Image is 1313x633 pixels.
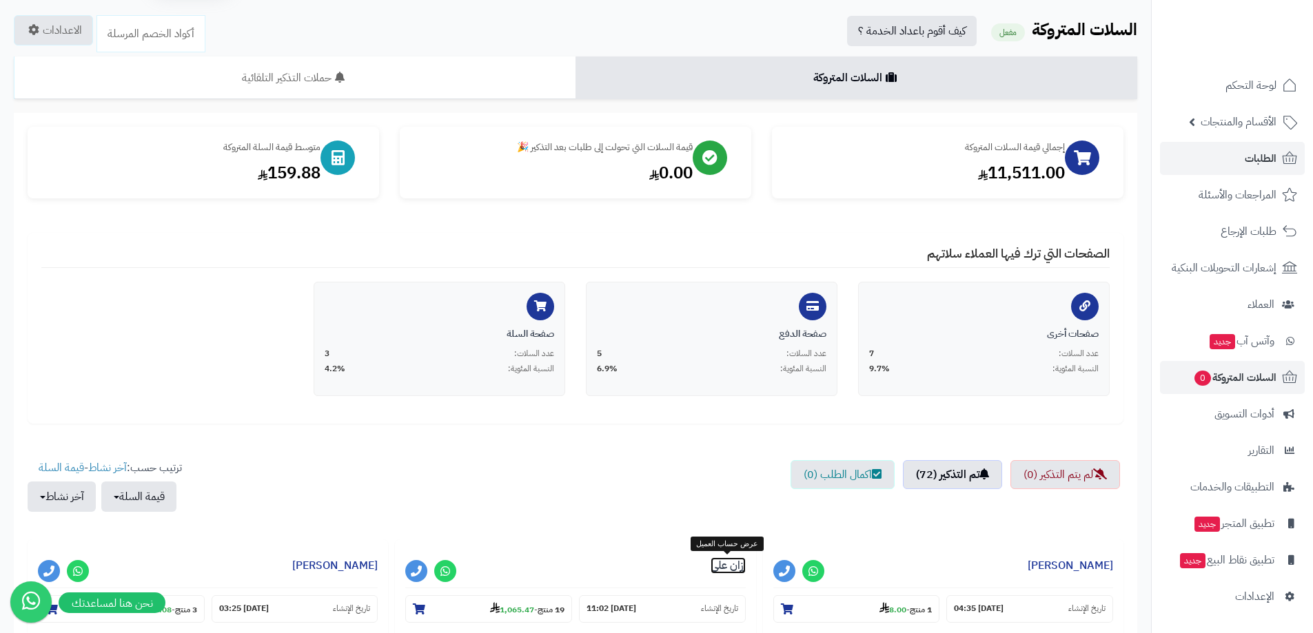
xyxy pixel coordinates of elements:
[1225,76,1276,95] span: لوحة التحكم
[333,603,370,614] small: تاريخ الإنشاء
[1160,178,1305,211] a: المراجعات والأسئلة
[576,56,1137,99] a: السلات المتروكة
[1160,69,1305,102] a: لوحة التحكم
[1208,331,1274,351] span: وآتس آب
[786,348,826,360] span: عدد السلات:
[991,23,1025,41] small: مفعل
[1199,185,1276,205] span: المراجعات والأسئلة
[219,603,269,614] strong: [DATE] 03:25
[1193,368,1276,387] span: السلات المتروكة
[490,603,534,616] strong: 1,065.47
[414,161,693,185] div: 0.00
[780,363,826,375] span: النسبة المئوية:
[879,603,906,616] strong: 8.00
[791,460,895,489] a: اكمال الطلب (0)
[538,603,564,616] strong: 19 منتج
[135,602,197,616] small: -
[1160,580,1305,613] a: الإعدادات
[88,459,127,476] a: آخر نشاط
[1245,149,1276,168] span: الطلبات
[1172,258,1276,278] span: إشعارات التحويلات البنكية
[325,363,345,375] span: 4.2%
[903,460,1002,489] a: تم التذكير (72)
[41,247,1110,268] h4: الصفحات التي ترك فيها العملاء سلاتهم
[786,161,1065,185] div: 11,511.00
[869,327,1099,341] div: صفحات أخرى
[1160,324,1305,357] a: وآتس آبجديد
[1194,371,1211,386] span: 0
[96,15,205,52] a: أكواد الخصم المرسلة
[1052,363,1099,375] span: النسبة المئوية:
[954,603,1004,614] strong: [DATE] 04:35
[414,141,693,154] div: قيمة السلات التي تحولت إلى طلبات بعد التذكير 🎉
[14,56,576,99] a: حملات التذكير التلقائية
[1201,112,1276,132] span: الأقسام والمنتجات
[1160,434,1305,467] a: التقارير
[597,348,602,360] span: 5
[1193,514,1274,533] span: تطبيق المتجر
[514,348,554,360] span: عدد السلات:
[135,603,172,616] strong: 182.08
[1160,215,1305,248] a: طلبات الإرجاع
[1160,543,1305,577] a: تطبيق نقاط البيعجديد
[1068,603,1106,614] small: تاريخ الإنشاء
[587,603,636,614] strong: [DATE] 11:02
[28,460,182,512] ul: ترتيب حسب: -
[1160,361,1305,394] a: السلات المتروكة0
[325,348,329,360] span: 3
[405,595,572,623] section: 19 منتج-1,065.47
[1160,397,1305,430] a: أدوات التسويق
[1210,334,1235,349] span: جديد
[786,141,1065,154] div: إجمالي قيمة السلات المتروكة
[1160,288,1305,321] a: العملاء
[1160,251,1305,284] a: إشعارات التحويلات البنكية
[597,363,618,375] span: 6.9%
[691,537,764,552] div: عرض حساب العميل
[1190,477,1274,497] span: التطبيقات والخدمات
[869,348,874,360] span: 7
[14,15,93,45] a: الاعدادات
[1160,142,1305,175] a: الطلبات
[325,327,554,341] div: صفحة السلة
[490,602,564,616] small: -
[1160,470,1305,504] a: التطبيقات والخدمات
[1180,553,1205,568] span: جديد
[175,603,197,616] strong: 3 منتج
[1179,550,1274,570] span: تطبيق نقاط البيع
[41,141,320,154] div: متوسط قيمة السلة المتروكة
[1248,295,1274,314] span: العملاء
[1160,507,1305,540] a: تطبيق المتجرجديد
[39,459,84,476] a: قيمة السلة
[1221,222,1276,241] span: طلبات الإرجاع
[879,602,932,616] small: -
[1214,404,1274,424] span: أدوات التسويق
[701,603,738,614] small: تاريخ الإنشاء
[101,481,176,512] button: قيمة السلة
[773,595,940,623] section: 1 منتج-8.00
[41,161,320,185] div: 159.88
[869,363,890,375] span: 9.7%
[1010,460,1120,489] a: لم يتم التذكير (0)
[711,557,746,574] a: رزان علي
[1235,587,1274,606] span: الإعدادات
[847,16,977,46] a: كيف أقوم باعداد الخدمة ؟
[28,481,96,512] button: آخر نشاط
[1032,17,1137,42] b: السلات المتروكة
[597,327,826,341] div: صفحة الدفع
[508,363,554,375] span: النسبة المئوية:
[292,557,378,574] a: [PERSON_NAME]
[1028,557,1113,574] a: [PERSON_NAME]
[910,603,932,616] strong: 1 منتج
[1059,348,1099,360] span: عدد السلات:
[1194,517,1220,532] span: جديد
[1248,441,1274,460] span: التقارير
